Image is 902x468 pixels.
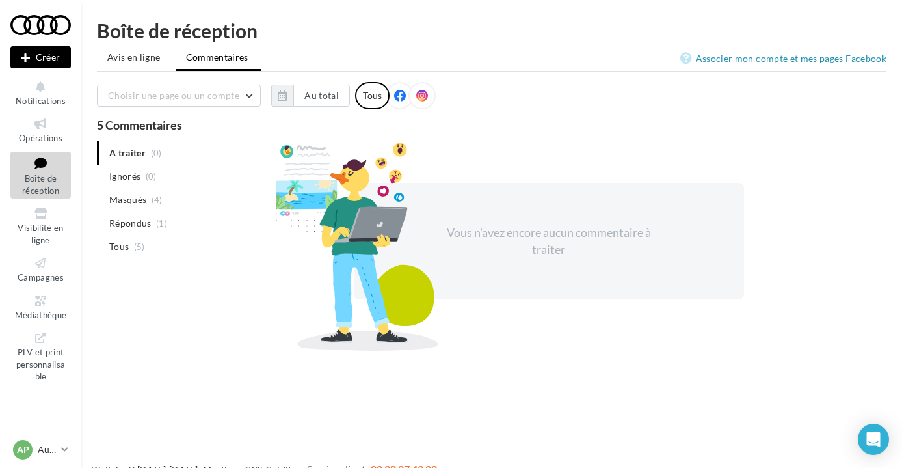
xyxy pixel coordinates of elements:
[271,85,350,107] button: Au total
[152,195,163,205] span: (4)
[156,218,167,228] span: (1)
[18,223,63,245] span: Visibilité en ligne
[858,424,889,455] div: Open Intercom Messenger
[97,119,886,131] div: 5 Commentaires
[146,171,157,182] span: (0)
[10,204,71,248] a: Visibilité en ligne
[38,443,56,456] p: Audi PONTOISE
[10,46,71,68] button: Créer
[134,241,145,252] span: (5)
[10,328,71,385] a: PLV et print personnalisable
[10,114,71,146] a: Opérations
[109,170,140,183] span: Ignorés
[293,85,350,107] button: Au total
[109,193,146,206] span: Masqués
[16,96,66,106] span: Notifications
[22,173,59,196] span: Boîte de réception
[10,152,71,199] a: Boîte de réception
[437,225,661,258] div: Vous n'avez encore aucun commentaire à traiter
[18,272,64,282] span: Campagnes
[16,344,66,381] span: PLV et print personnalisable
[355,82,390,109] div: Tous
[680,51,886,66] a: Associer mon compte et mes pages Facebook
[10,77,71,109] button: Notifications
[19,133,62,143] span: Opérations
[17,443,29,456] span: AP
[109,240,129,253] span: Tous
[10,291,71,323] a: Médiathèque
[10,437,71,462] a: AP Audi PONTOISE
[10,46,71,68] div: Nouvelle campagne
[97,85,261,107] button: Choisir une page ou un compte
[15,310,67,320] span: Médiathèque
[10,253,71,285] a: Campagnes
[107,51,161,64] span: Avis en ligne
[109,217,152,230] span: Répondus
[97,21,886,40] div: Boîte de réception
[108,90,239,101] span: Choisir une page ou un compte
